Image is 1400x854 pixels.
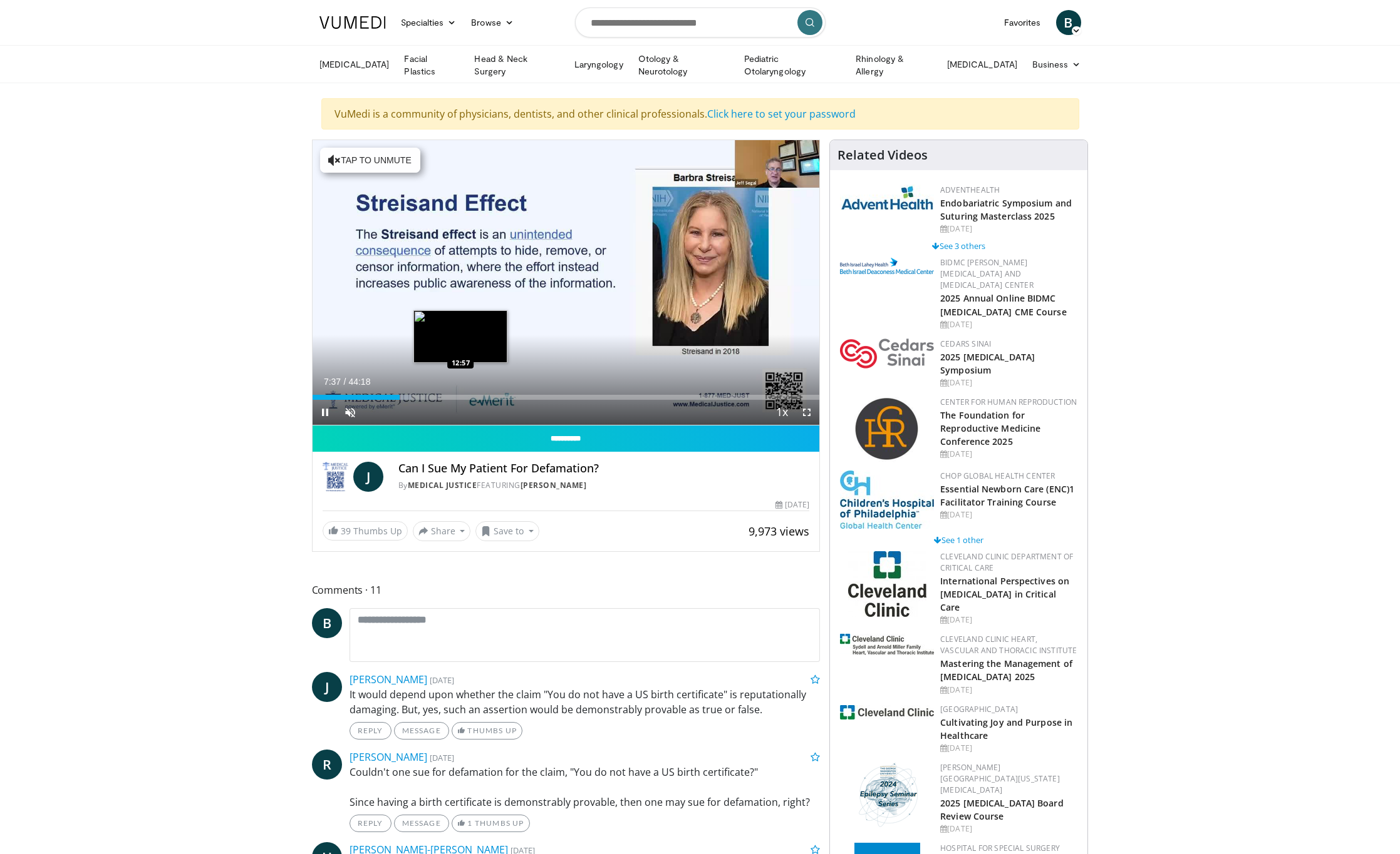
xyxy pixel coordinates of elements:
a: Browse [464,10,521,35]
div: VuMedi is a community of physicians, dentists, and other clinical professionals. [321,98,1079,130]
a: [MEDICAL_DATA] [312,52,397,77]
small: [DATE] [430,674,454,686]
img: 1ef99228-8384-4f7a-af87-49a18d542794.png.150x105_q85_autocrop_double_scale_upscale_version-0.2.jpg [840,705,934,719]
a: Reply [350,722,391,740]
img: image.jpeg [413,310,507,363]
a: J [353,462,383,492]
h4: Related Videos [837,148,928,163]
p: Couldn't one sue for defamation for the claim, "You do not have a US birth certificate?" Since ha... [350,765,821,810]
a: Click here to set your password [707,107,856,121]
a: Cedars Sinai [940,338,991,349]
a: AdventHealth [940,185,1000,195]
a: Endobariatric Symposium and Suturing Masterclass 2025 [940,197,1072,222]
a: 1 Thumbs Up [452,815,530,832]
a: [GEOGRAPHIC_DATA] [940,704,1018,714]
img: VuMedi Logo [319,16,386,29]
div: [DATE] [940,377,1077,389]
a: Favorites [997,10,1049,35]
span: Comments 11 [312,582,821,598]
a: The Foundation for Reproductive Medicine Conference 2025 [940,409,1040,447]
a: Business [1025,52,1089,77]
a: J [312,672,342,702]
a: Specialties [393,10,464,35]
small: [DATE] [430,752,454,763]
a: [PERSON_NAME] [350,750,427,764]
button: Save to [475,521,539,541]
a: See 3 others [932,240,985,252]
input: Search topics, interventions [575,8,826,38]
img: 5c3c682d-da39-4b33-93a5-b3fb6ba9580b.jpg.150x105_q85_autocrop_double_scale_upscale_version-0.2.jpg [840,185,934,210]
a: Thumbs Up [452,722,522,740]
a: R [312,750,342,780]
div: [DATE] [775,499,809,511]
span: 7:37 [324,377,341,387]
div: [DATE] [940,223,1077,235]
div: [DATE] [940,449,1077,460]
a: Head & Neck Surgery [467,53,566,78]
div: [DATE] [940,319,1077,330]
img: d536a004-a009-4cb9-9ce6-f9f56c670ef5.jpg.150x105_q85_autocrop_double_scale_upscale_version-0.2.jpg [840,634,934,655]
a: [PERSON_NAME] [350,673,427,686]
button: Fullscreen [794,400,819,425]
video-js: Video Player [313,140,820,425]
a: [PERSON_NAME] [521,480,587,491]
div: Progress Bar [313,395,820,400]
a: Reply [350,815,391,832]
a: 2025 Annual Online BIDMC [MEDICAL_DATA] CME Course [940,292,1067,317]
a: International Perspectives on [MEDICAL_DATA] in Critical Care [940,575,1069,613]
a: Hospital for Special Surgery [940,843,1060,853]
span: / [344,377,346,387]
h4: Can I Sue My Patient For Defamation? [398,462,810,475]
button: Tap to unmute [320,148,420,173]
a: [MEDICAL_DATA] [940,52,1025,77]
span: 44:18 [348,377,370,387]
img: 7e905080-f4a2-4088-8787-33ce2bef9ada.png.150x105_q85_autocrop_double_scale_upscale_version-0.2.png [840,338,934,369]
a: Otology & Neurotology [631,53,737,78]
a: 2025 [MEDICAL_DATA] Symposium [940,351,1035,376]
a: Message [394,815,449,832]
a: [PERSON_NAME][GEOGRAPHIC_DATA][US_STATE][MEDICAL_DATA] [940,762,1060,795]
span: 1 [467,818,472,828]
a: Message [394,722,449,740]
img: Medical Justice [323,462,348,492]
span: 39 [341,525,351,537]
a: B [1056,10,1081,35]
div: By FEATURING [398,480,810,491]
p: It would depend upon whether the claim "You do not have a US birth certificate" is reputationally... [350,687,821,717]
a: BIDMC [PERSON_NAME][MEDICAL_DATA] and [MEDICAL_DATA] Center [940,257,1034,290]
div: [DATE] [940,509,1077,521]
a: See 1 other [934,534,983,546]
button: Playback Rate [769,400,794,425]
a: Cleveland Clinic Department of Critical Care [940,551,1073,573]
a: Medical Justice [408,480,477,491]
img: c058e059-5986-4522-8e32-16b7599f4943.png.150x105_q85_autocrop_double_scale_upscale_version-0.2.png [854,397,920,462]
a: Facial Plastics [397,53,467,78]
a: 39 Thumbs Up [323,521,408,541]
img: c96b19ec-a48b-46a9-9095-935f19585444.png.150x105_q85_autocrop_double_scale_upscale_version-0.2.png [840,258,934,274]
button: Share [413,521,471,541]
a: Mastering the Management of [MEDICAL_DATA] 2025 [940,658,1072,683]
a: Cultivating Joy and Purpose in Healthcare [940,716,1072,741]
div: [DATE] [940,823,1077,835]
a: Essential Newborn Care (ENC)1 Facilitator Training Course [940,483,1074,508]
img: 8fbf8b72-0f77-40e1-90f4-9648163fd298.jpg.150x105_q85_autocrop_double_scale_upscale_version-0.2.jpg [840,470,934,529]
span: 9,973 views [749,524,809,539]
button: Pause [313,400,338,425]
img: 76bc84c6-69a7-4c34-b56c-bd0b7f71564d.png.150x105_q85_autocrop_double_scale_upscale_version-0.2.png [853,762,921,828]
a: Cleveland Clinic Heart, Vascular and Thoracic Institute [940,634,1077,656]
div: [DATE] [940,684,1077,696]
a: 2025 [MEDICAL_DATA] Board Review Course [940,797,1064,822]
a: B [312,608,342,638]
img: 5f0cf59e-536a-4b30-812c-ea06339c9532.jpg.150x105_q85_autocrop_double_scale_upscale_version-0.2.jpg [848,551,926,617]
a: Laryngology [567,52,631,77]
div: [DATE] [940,743,1077,754]
a: Center for Human Reproduction [940,397,1077,407]
a: Pediatric Otolaryngology [737,53,848,78]
a: Rhinology & Allergy [848,53,940,78]
div: [DATE] [940,614,1077,626]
